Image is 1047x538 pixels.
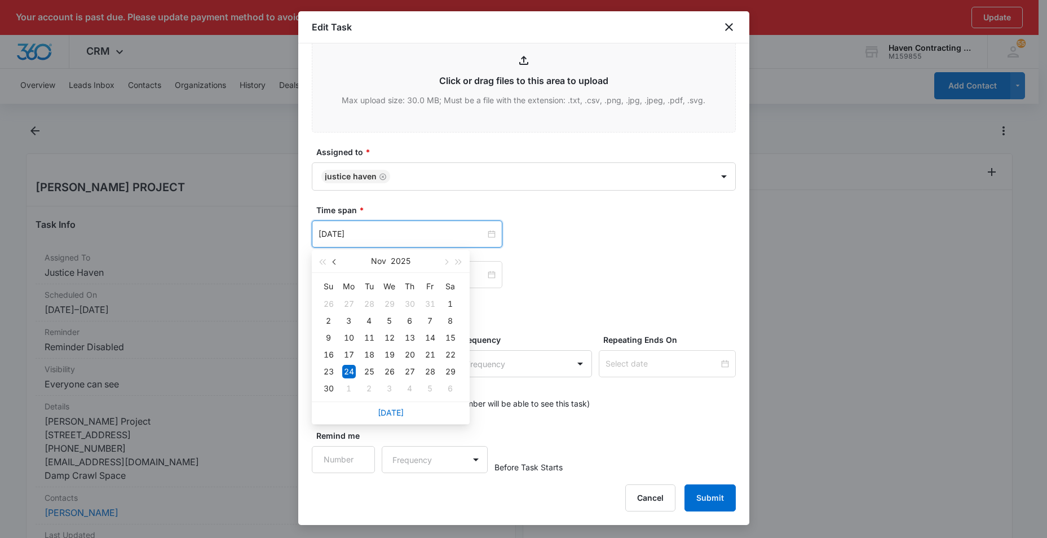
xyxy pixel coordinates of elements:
div: 12 [383,331,396,345]
div: 14 [423,331,437,345]
td: 2025-11-30 [319,380,339,397]
td: 2025-11-07 [420,312,440,329]
div: 10 [342,331,356,345]
div: 13 [403,331,417,345]
td: 2025-11-15 [440,329,461,346]
td: 2025-11-11 [359,329,379,346]
td: 2025-11-25 [359,363,379,380]
div: 1 [444,297,457,311]
div: 27 [403,365,417,378]
input: Select date [606,358,719,370]
div: 6 [403,314,417,328]
th: Su [319,277,339,296]
label: Time span [316,204,740,216]
div: 26 [383,365,396,378]
div: 20 [403,348,417,361]
th: Sa [440,277,461,296]
div: 31 [423,297,437,311]
div: 4 [403,382,417,395]
div: 19 [383,348,396,361]
td: 2025-11-19 [379,346,400,363]
td: 2025-12-02 [359,380,379,397]
td: 2025-11-03 [339,312,359,329]
div: 15 [444,331,457,345]
td: 2025-11-14 [420,329,440,346]
td: 2025-11-10 [339,329,359,346]
div: 27 [342,297,356,311]
input: Nov 24, 2025 [319,228,485,240]
td: 2025-11-08 [440,312,461,329]
label: Frequency [460,334,597,346]
div: 3 [342,314,356,328]
td: 2025-11-28 [420,363,440,380]
td: 2025-11-04 [359,312,379,329]
td: 2025-11-29 [440,363,461,380]
td: 2025-11-26 [379,363,400,380]
td: 2025-11-27 [400,363,420,380]
td: 2025-12-06 [440,380,461,397]
th: Th [400,277,420,296]
div: 4 [363,314,376,328]
td: 2025-11-02 [319,312,339,329]
th: We [379,277,400,296]
div: 3 [383,382,396,395]
div: 2 [363,382,376,395]
div: 1 [342,382,356,395]
td: 2025-10-27 [339,296,359,312]
div: 2 [322,314,335,328]
td: 2025-11-20 [400,346,420,363]
td: 2025-11-13 [400,329,420,346]
div: 11 [363,331,376,345]
div: 21 [423,348,437,361]
div: 24 [342,365,356,378]
td: 2025-10-26 [319,296,339,312]
button: Nov [371,250,386,272]
td: 2025-12-05 [420,380,440,397]
td: 2025-11-12 [379,329,400,346]
td: 2025-11-21 [420,346,440,363]
td: 2025-12-03 [379,380,400,397]
div: Remove Justice Haven [377,173,387,180]
div: 6 [444,382,457,395]
td: 2025-11-23 [319,363,339,380]
div: 26 [322,297,335,311]
input: Number [312,446,375,473]
div: Justice Haven [325,173,377,180]
th: Fr [420,277,440,296]
button: close [722,20,736,34]
td: 2025-11-18 [359,346,379,363]
div: 8 [444,314,457,328]
button: 2025 [391,250,410,272]
div: 25 [363,365,376,378]
div: 18 [363,348,376,361]
span: Before Task Starts [494,461,563,473]
td: 2025-10-30 [400,296,420,312]
td: 2025-12-04 [400,380,420,397]
th: Tu [359,277,379,296]
div: 29 [383,297,396,311]
h1: Edit Task [312,20,352,34]
div: 23 [322,365,335,378]
td: 2025-10-29 [379,296,400,312]
div: 16 [322,348,335,361]
div: 5 [383,314,396,328]
td: 2025-11-09 [319,329,339,346]
td: 2025-11-24 [339,363,359,380]
button: Cancel [625,484,675,511]
td: 2025-11-17 [339,346,359,363]
div: 5 [423,382,437,395]
td: 2025-11-16 [319,346,339,363]
td: 2025-12-01 [339,380,359,397]
td: 2025-11-05 [379,312,400,329]
a: [DATE] [378,408,404,417]
div: 22 [444,348,457,361]
th: Mo [339,277,359,296]
div: 30 [403,297,417,311]
button: Submit [684,484,736,511]
label: Repeating Ends On [603,334,740,346]
td: 2025-10-28 [359,296,379,312]
div: 7 [423,314,437,328]
div: 17 [342,348,356,361]
label: Remind me [316,430,380,442]
label: Assigned to [316,146,740,158]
